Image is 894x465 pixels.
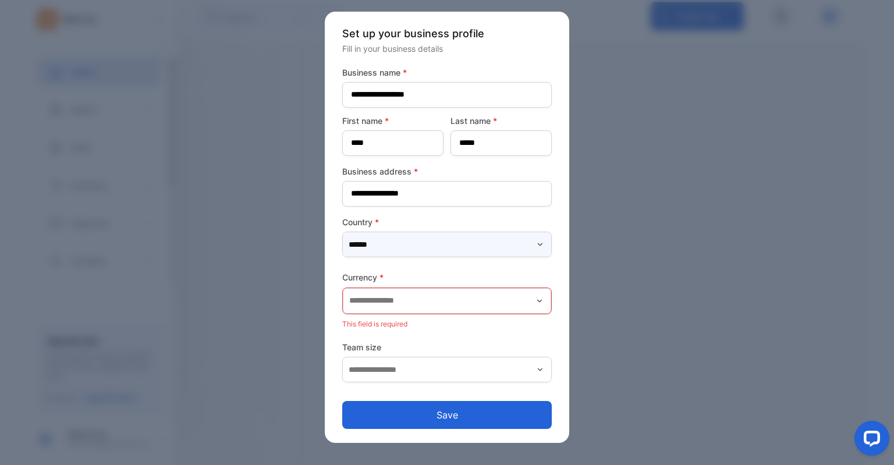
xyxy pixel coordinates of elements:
[342,26,552,41] p: Set up your business profile
[845,416,894,465] iframe: LiveChat chat widget
[342,66,552,79] label: Business name
[342,216,552,228] label: Country
[342,341,552,353] label: Team size
[342,317,552,332] p: This field is required
[342,165,552,178] label: Business address
[342,115,444,127] label: First name
[342,401,552,429] button: Save
[450,115,552,127] label: Last name
[342,42,552,55] p: Fill in your business details
[342,271,552,283] label: Currency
